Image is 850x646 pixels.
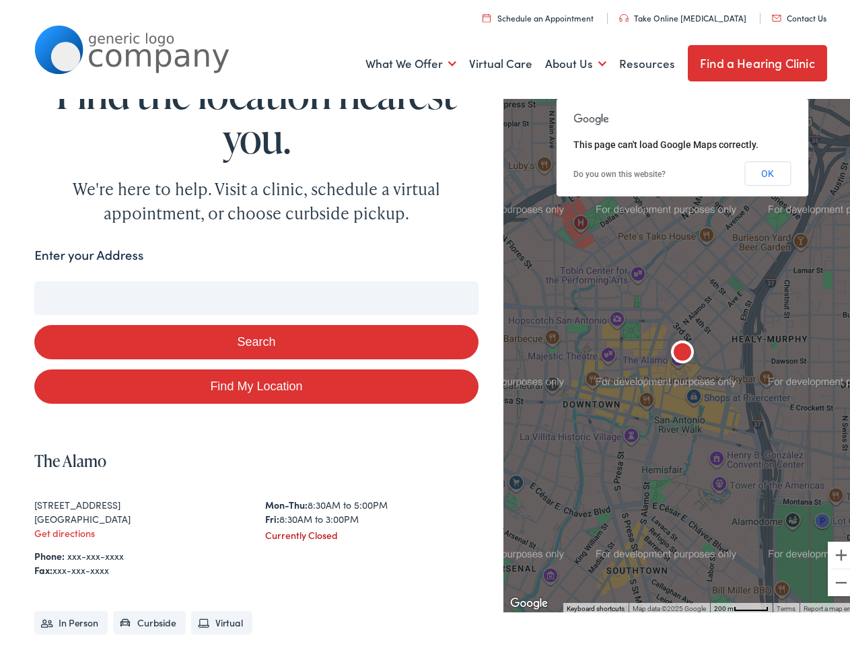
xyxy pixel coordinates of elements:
div: xxx-xxx-xxxx [34,559,478,573]
div: [GEOGRAPHIC_DATA] [34,508,248,522]
li: Virtual [191,607,252,631]
a: Resources [619,35,675,85]
a: Take Online [MEDICAL_DATA] [619,8,746,20]
img: utility icon [619,10,629,18]
a: Schedule an Appointment [483,8,594,20]
div: Currently Closed [265,524,479,538]
a: Find a Hearing Clinic [688,41,827,77]
li: In Person [34,607,108,631]
label: Enter your Address [34,242,143,261]
strong: Mon-Thu: [265,494,308,507]
a: About Us [545,35,606,85]
span: 200 m [714,601,734,608]
li: Curbside [113,607,186,631]
a: Open this area in Google Maps (opens a new window) [507,591,551,608]
a: xxx-xxx-xxxx [67,545,124,559]
img: utility icon [772,11,781,17]
h1: Find the location nearest you. [34,67,478,156]
div: [STREET_ADDRESS] [34,494,248,508]
strong: Fri: [265,508,279,522]
strong: Fax: [34,559,52,573]
strong: Phone: [34,545,65,559]
button: Keyboard shortcuts [567,600,625,610]
button: OK [744,157,791,182]
img: Google [507,591,551,608]
a: Terms (opens in new tab) [777,601,795,608]
button: Search [34,321,478,355]
a: Get directions [34,522,95,536]
div: We're here to help. Visit a clinic, schedule a virtual appointment, or choose curbside pickup. [41,173,472,221]
a: Virtual Care [469,35,532,85]
input: Enter your address or zip code [34,277,478,311]
a: Do you own this website? [573,166,666,175]
span: This page can't load Google Maps correctly. [573,135,758,146]
a: Contact Us [772,8,826,20]
button: Map Scale: 200 m per 48 pixels [710,599,773,608]
div: 8:30AM to 5:00PM 8:30AM to 3:00PM [265,494,479,522]
div: The Alamo [666,334,699,366]
a: The Alamo [34,445,106,468]
img: utility icon [483,9,491,18]
span: Map data ©2025 Google [633,601,706,608]
a: Find My Location [34,365,478,400]
a: What We Offer [365,35,456,85]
